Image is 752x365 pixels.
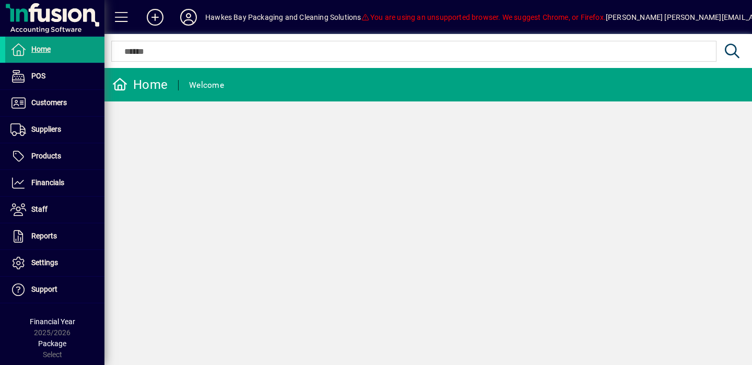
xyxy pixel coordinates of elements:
span: Home [31,45,51,53]
div: Home [112,76,168,93]
span: Financials [31,178,64,187]
span: Customers [31,98,67,107]
a: POS [5,63,104,89]
a: Financials [5,170,104,196]
div: Welcome [189,77,224,94]
span: Support [31,285,57,293]
span: Financial Year [30,317,75,326]
a: Staff [5,197,104,223]
a: Support [5,277,104,303]
button: Add [138,8,172,27]
span: Settings [31,258,58,267]
span: Products [31,152,61,160]
span: Staff [31,205,48,213]
span: Reports [31,232,57,240]
span: Suppliers [31,125,61,133]
span: You are using an unsupported browser. We suggest Chrome, or Firefox. [361,13,606,21]
a: Products [5,143,104,169]
a: Settings [5,250,104,276]
div: Hawkes Bay Packaging and Cleaning Solutions [205,9,361,26]
span: Package [38,339,66,348]
button: Profile [172,8,205,27]
a: Reports [5,223,104,249]
a: Customers [5,90,104,116]
a: Suppliers [5,117,104,143]
span: POS [31,72,45,80]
